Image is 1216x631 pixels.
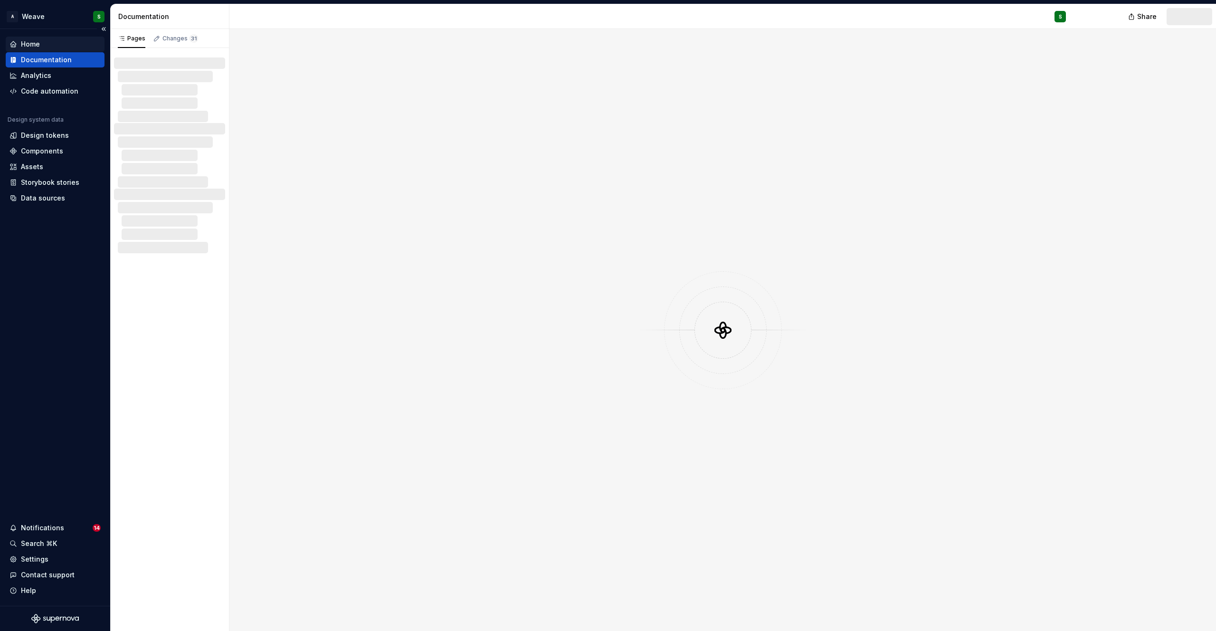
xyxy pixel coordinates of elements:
div: A [7,11,18,22]
div: Contact support [21,570,75,580]
div: S [97,13,101,20]
div: Help [21,586,36,595]
div: Components [21,146,63,156]
span: 31 [190,35,198,42]
a: Settings [6,552,104,567]
button: Collapse sidebar [97,22,110,36]
div: S [1059,13,1062,20]
a: Components [6,143,104,159]
div: Design system data [8,116,64,124]
button: Contact support [6,567,104,583]
div: Design tokens [21,131,69,140]
div: Code automation [21,86,78,96]
div: Storybook stories [21,178,79,187]
div: Settings [21,555,48,564]
a: Data sources [6,191,104,206]
div: Changes [162,35,198,42]
div: Analytics [21,71,51,80]
div: Pages [118,35,145,42]
a: Home [6,37,104,52]
div: Documentation [118,12,225,21]
div: Home [21,39,40,49]
a: Design tokens [6,128,104,143]
div: Notifications [21,523,64,533]
svg: Supernova Logo [31,614,79,623]
a: Assets [6,159,104,174]
button: Share [1123,8,1163,25]
div: Assets [21,162,43,172]
button: Help [6,583,104,598]
a: Documentation [6,52,104,67]
button: Search ⌘K [6,536,104,551]
a: Storybook stories [6,175,104,190]
span: 14 [93,524,101,532]
div: Data sources [21,193,65,203]
button: Notifications14 [6,520,104,535]
div: Search ⌘K [21,539,57,548]
a: Code automation [6,84,104,99]
span: Share [1137,12,1157,21]
div: Weave [22,12,45,21]
div: Documentation [21,55,72,65]
button: AWeaveS [2,6,108,27]
a: Analytics [6,68,104,83]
